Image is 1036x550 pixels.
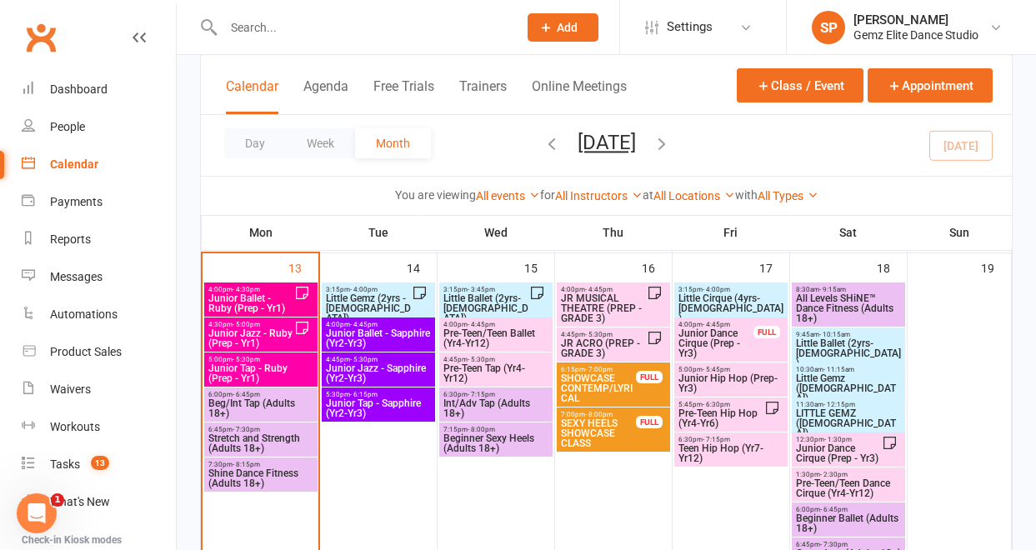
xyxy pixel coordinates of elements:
[443,293,529,323] span: Little Ballet (2yrs-[DEMOGRAPHIC_DATA])
[373,78,434,114] button: Free Trials
[443,321,549,328] span: 4:00pm
[468,426,495,433] span: - 8:00pm
[812,11,845,44] div: SP
[468,321,495,328] span: - 4:45pm
[22,146,176,183] a: Calendar
[20,17,62,58] a: Clubworx
[50,82,108,96] div: Dashboard
[286,128,355,158] button: Week
[868,68,993,102] button: Appointment
[907,215,1012,250] th: Sun
[636,416,663,428] div: FULL
[325,398,432,418] span: Junior Tap - Sapphire (Yr2-Yr3)
[819,331,850,338] span: - 10:15am
[468,286,495,293] span: - 3:45pm
[578,131,636,154] button: [DATE]
[91,456,109,470] span: 13
[17,493,57,533] iframe: Intercom live chat
[795,338,902,368] span: Little Ballet (2yrs-[DEMOGRAPHIC_DATA])
[208,398,314,418] span: Beg/Int Tap (Adults 18+)
[208,286,294,293] span: 4:00pm
[795,506,902,513] span: 6:00pm
[524,253,554,281] div: 15
[22,296,176,333] a: Automations
[22,408,176,446] a: Workouts
[208,391,314,398] span: 6:00pm
[50,270,103,283] div: Messages
[468,391,495,398] span: - 7:15pm
[555,189,643,202] a: All Instructors
[233,391,260,398] span: - 6:45pm
[50,195,103,208] div: Payments
[218,16,506,39] input: Search...
[795,513,902,533] span: Beginner Ballet (Adults 18+)
[758,189,818,202] a: All Types
[795,331,902,338] span: 9:45am
[557,21,578,34] span: Add
[233,356,260,363] span: - 5:30pm
[288,253,318,281] div: 13
[560,373,637,403] span: SHOWCASE CONTEMP/LYRICAL
[795,541,902,548] span: 6:45pm
[703,401,730,408] span: - 6:30pm
[355,128,431,158] button: Month
[325,321,432,328] span: 4:00pm
[642,253,672,281] div: 16
[319,215,437,250] th: Tue
[540,188,555,202] strong: for
[50,120,85,133] div: People
[443,433,549,453] span: Beginner Sexy Heels (Adults 18+)
[468,356,495,363] span: - 5:30pm
[678,293,784,323] span: Little Cirque (4yrs-[DEMOGRAPHIC_DATA])
[795,436,882,443] span: 12:30pm
[50,382,91,396] div: Waivers
[795,443,882,463] span: Junior Dance Cirque (Prep - Yr3)
[51,493,64,507] span: 1
[795,286,902,293] span: 8:30am
[208,363,314,383] span: Junior Tap - Ruby (Prep - Yr1)
[560,411,637,418] span: 7:00pm
[678,443,784,463] span: Teen Hip Hop (Yr7-Yr12)
[560,338,647,358] span: JR ACRO (PREP - GRADE 3)
[795,408,902,438] span: LITTLE GEMZ ([DEMOGRAPHIC_DATA])
[443,426,549,433] span: 7:15pm
[437,215,554,250] th: Wed
[350,286,378,293] span: - 4:00pm
[208,468,314,488] span: Shine Dance Fitness (Adults 18+)
[759,253,789,281] div: 17
[560,418,637,448] span: SEXY HEELS SHOWCASE CLASS
[350,356,378,363] span: - 5:30pm
[560,331,647,338] span: 4:45pm
[443,391,549,398] span: 6:30pm
[233,426,260,433] span: - 7:30pm
[824,436,852,443] span: - 1:30pm
[560,293,647,323] span: JR MUSICAL THEATRE (PREP - GRADE 3)
[795,373,902,403] span: Little Gemz ([DEMOGRAPHIC_DATA])
[224,128,286,158] button: Day
[443,398,549,418] span: Int/Adv Tap (Adults 18+)
[325,363,432,383] span: Junior Jazz - Sapphire (Yr2-Yr3)
[22,108,176,146] a: People
[585,366,613,373] span: - 7:00pm
[233,286,260,293] span: - 4:30pm
[653,189,735,202] a: All Locations
[22,333,176,371] a: Product Sales
[703,286,730,293] span: - 4:00pm
[22,483,176,521] a: What's New
[560,366,637,373] span: 6:15pm
[678,401,764,408] span: 5:45pm
[208,321,294,328] span: 4:30pm
[325,391,432,398] span: 5:30pm
[820,506,848,513] span: - 6:45pm
[233,461,260,468] span: - 8:15pm
[22,71,176,108] a: Dashboard
[325,293,412,323] span: Little Gemz (2yrs - [DEMOGRAPHIC_DATA])
[476,189,540,202] a: All events
[50,420,100,433] div: Workouts
[795,401,902,408] span: 11:30am
[50,232,91,246] div: Reports
[443,328,549,348] span: Pre-Teen/Teen Ballet (Yr4-Yr12)
[325,286,412,293] span: 3:15pm
[585,286,613,293] span: - 4:45pm
[208,328,294,348] span: Junior Jazz - Ruby (Prep - Yr1)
